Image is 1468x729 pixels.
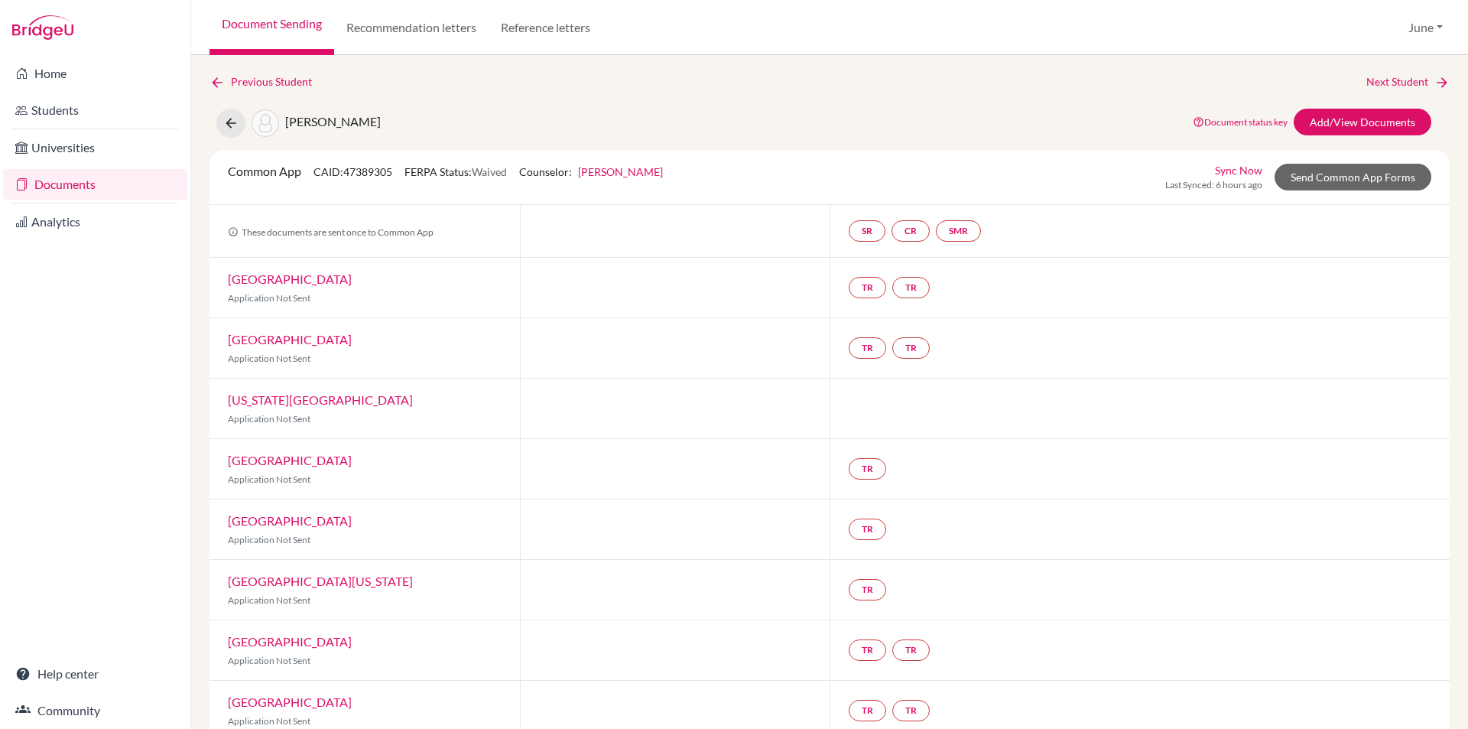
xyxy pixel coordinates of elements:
a: Previous Student [209,73,324,90]
a: TR [892,640,930,661]
span: Counselor: [519,165,663,178]
a: [GEOGRAPHIC_DATA] [228,272,352,286]
a: [PERSON_NAME] [578,165,663,178]
span: Application Not Sent [228,474,310,485]
span: [PERSON_NAME] [285,114,381,129]
a: Students [3,95,187,125]
img: Bridge-U [12,15,73,40]
a: [GEOGRAPHIC_DATA] [228,634,352,649]
a: Analytics [3,207,187,237]
button: June [1401,13,1450,42]
span: These documents are sent once to Common App [228,226,434,238]
a: TR [849,337,886,359]
span: Application Not Sent [228,594,310,606]
a: TR [892,700,930,721]
a: SR [849,220,885,242]
a: Next Student [1366,73,1450,90]
a: Sync Now [1215,162,1262,178]
span: Application Not Sent [228,413,310,425]
a: [GEOGRAPHIC_DATA] [228,695,352,709]
a: [GEOGRAPHIC_DATA] [228,332,352,347]
a: [GEOGRAPHIC_DATA] [228,513,352,528]
span: Common App [228,164,301,178]
span: CAID: 47389305 [313,165,392,178]
span: Application Not Sent [228,292,310,304]
a: TR [892,337,930,359]
span: Waived [472,165,507,178]
a: SMR [936,220,981,242]
a: TR [849,277,886,298]
a: [US_STATE][GEOGRAPHIC_DATA] [228,392,413,407]
span: Last Synced: 6 hours ago [1165,178,1262,192]
span: FERPA Status: [404,165,507,178]
a: CR [892,220,930,242]
a: TR [892,277,930,298]
a: Universities [3,132,187,163]
a: TR [849,579,886,600]
a: Help center [3,659,187,689]
span: Application Not Sent [228,353,310,364]
a: TR [849,519,886,540]
a: Send Common App Forms [1275,164,1431,190]
a: TR [849,700,886,721]
span: Application Not Sent [228,534,310,545]
a: TR [849,458,886,480]
span: Application Not Sent [228,655,310,666]
a: Documents [3,169,187,200]
a: [GEOGRAPHIC_DATA][US_STATE] [228,574,413,588]
a: TR [849,640,886,661]
a: [GEOGRAPHIC_DATA] [228,453,352,467]
a: Community [3,695,187,726]
a: Add/View Documents [1294,109,1431,135]
a: Home [3,58,187,89]
span: Application Not Sent [228,715,310,727]
a: Document status key [1193,116,1288,128]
